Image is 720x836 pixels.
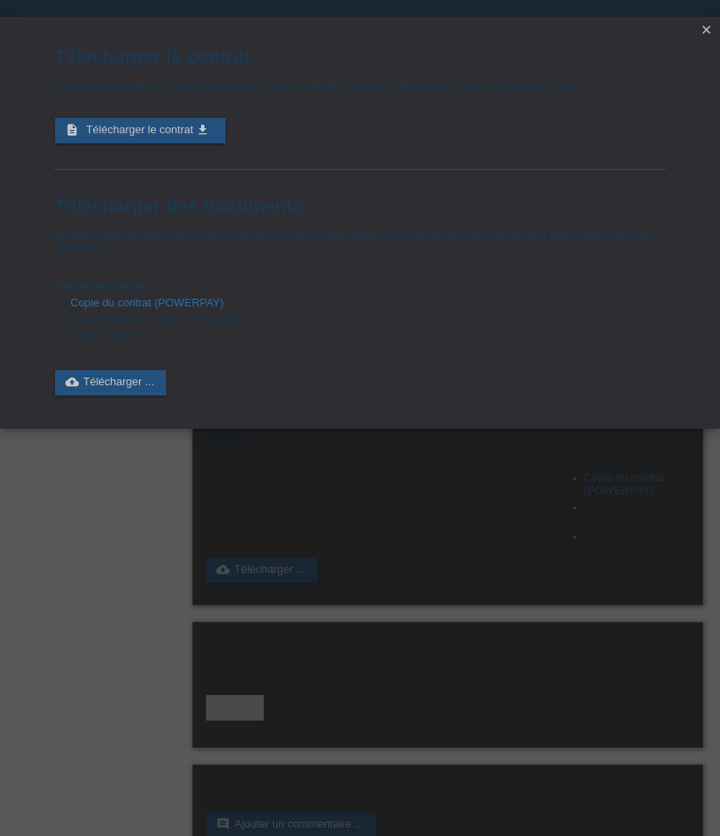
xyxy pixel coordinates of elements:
i: description [65,123,79,137]
h1: Télécharger le contrat [55,46,665,67]
a: cloud_uploadTélécharger ... [55,370,166,396]
i: close [700,23,713,36]
li: Reçu d'achat [70,328,665,345]
a: close [695,21,717,41]
i: cloud_upload [65,375,79,389]
p: N'oubliez pas de télécharger et de confirmer les documents requis. Ce n'est qu'alors que l'achat ... [55,229,665,255]
li: Carte d'identité / copie du passeport [70,312,665,328]
i: get_app [196,123,209,137]
a: Copie du contrat (POWERPAY) [70,296,224,309]
a: description Télécharger le contrat get_app [55,118,226,143]
p: Veuillez télécharger le contrat maintenant. Ensuite, veuillez l‘imprimer, le signer et le faire s... [55,80,665,93]
h1: Télécharger des documents [55,195,665,216]
h4: Documents requis [55,280,665,293]
span: Télécharger le contrat [86,123,193,136]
